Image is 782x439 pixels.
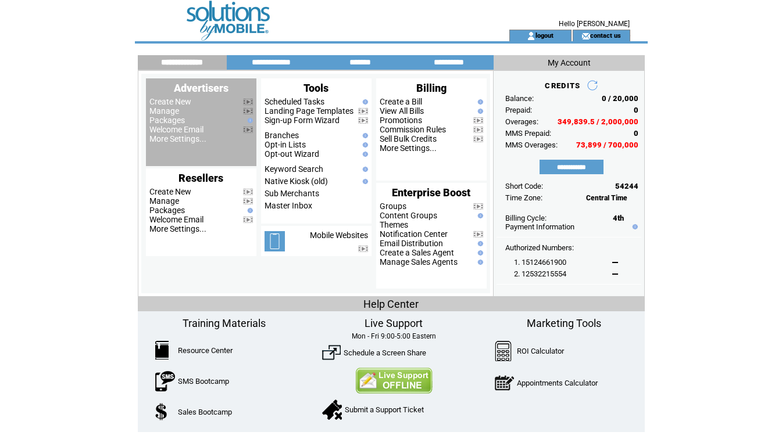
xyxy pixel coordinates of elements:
[178,377,229,386] a: SMS Bootcamp
[380,134,437,143] a: Sell Bulk Credits
[360,99,368,105] img: help.gif
[243,189,253,195] img: video.png
[358,246,368,252] img: video.png
[634,129,638,138] span: 0
[380,201,406,211] a: Groups
[303,82,328,94] span: Tools
[517,347,564,355] a: ROI Calculator
[548,58,591,67] span: My Account
[475,250,483,256] img: help.gif
[178,346,233,355] a: Resource Center
[149,116,185,125] a: Packages
[473,127,483,133] img: video.png
[495,341,512,361] img: Calculator.png
[322,400,342,420] img: SupportTicket.png
[245,118,253,123] img: help.gif
[265,116,340,125] a: Sign-up Form Wizard
[265,149,319,159] a: Opt-out Wizard
[243,198,253,204] img: video.png
[475,213,483,218] img: help.gif
[149,215,203,224] a: Welcome Email
[475,260,483,265] img: help.gif
[322,343,341,362] img: ScreenShare.png
[265,201,312,210] a: Master Inbox
[527,317,601,329] span: Marketing Tools
[358,117,368,124] img: video.png
[149,125,203,134] a: Welcome Email
[514,258,566,267] span: 1. 15124661900
[149,97,191,106] a: Create New
[473,203,483,210] img: video.png
[155,403,169,420] img: SalesBootcamp.png
[380,211,437,220] a: Content Groups
[245,208,253,213] img: help.gif
[505,222,574,231] a: Payment Information
[613,214,624,222] span: 4th
[155,371,175,391] img: SMSBootcamp.png
[360,152,368,157] img: help.gif
[360,167,368,172] img: help.gif
[265,177,328,186] a: Native Kiosk (old)
[149,134,206,143] a: More Settings...
[473,231,483,238] img: video.png
[360,142,368,147] img: help.gif
[505,94,534,103] span: Balance:
[345,405,424,414] a: Submit a Support Ticket
[360,179,368,184] img: help.gif
[630,224,638,229] img: help.gif
[475,109,483,114] img: help.gif
[602,94,638,103] span: 0 / 20,000
[586,194,627,202] span: Central Time
[545,81,580,90] span: CREDITS
[634,106,638,114] span: 0
[514,269,566,278] span: 2. 12532215554
[505,129,551,138] span: MMS Prepaid:
[363,298,419,310] span: Help Center
[380,97,422,106] a: Create a Bill
[265,97,324,106] a: Scheduled Tasks
[265,131,299,140] a: Branches
[155,341,169,359] img: ResourceCenter.png
[380,106,424,116] a: View All Bills
[174,82,228,94] span: Advertisers
[265,106,353,116] a: Landing Page Templates
[355,368,433,394] img: Contact Us
[517,379,598,387] a: Appointments Calculator
[590,31,621,39] a: contact us
[243,99,253,105] img: video.png
[505,141,558,149] span: MMS Overages:
[505,117,538,126] span: Overages:
[581,31,590,41] img: contact_us_icon.gif
[505,106,532,114] span: Prepaid:
[352,332,436,340] span: Mon - Fri 9:00-5:00 Eastern
[475,99,483,105] img: help.gif
[380,239,443,248] a: Email Distribution
[475,241,483,246] img: help.gif
[183,317,266,329] span: Training Materials
[559,20,630,28] span: Hello [PERSON_NAME]
[505,193,542,202] span: Time Zone:
[380,220,408,229] a: Themes
[149,196,179,206] a: Manage
[265,189,319,198] a: Sub Merchants
[243,127,253,133] img: video.png
[365,317,423,329] span: Live Support
[360,133,368,138] img: help.gif
[265,231,285,251] img: mobile-websites.png
[265,140,306,149] a: Opt-in Lists
[505,214,547,222] span: Billing Cycle:
[558,117,638,126] span: 349,839.5 / 2,000,000
[380,248,454,257] a: Create a Sales Agent
[473,136,483,142] img: video.png
[576,141,638,149] span: 73,899 / 700,000
[380,125,446,134] a: Commission Rules
[495,373,514,393] img: AppointmentCalc.png
[505,182,543,190] span: Short Code:
[392,186,470,199] span: Enterprise Boost
[149,106,179,116] a: Manage
[358,108,368,114] img: video.png
[473,117,483,124] img: video.png
[535,31,554,39] a: logout
[310,231,368,240] a: Mobile Websites
[149,187,191,196] a: Create New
